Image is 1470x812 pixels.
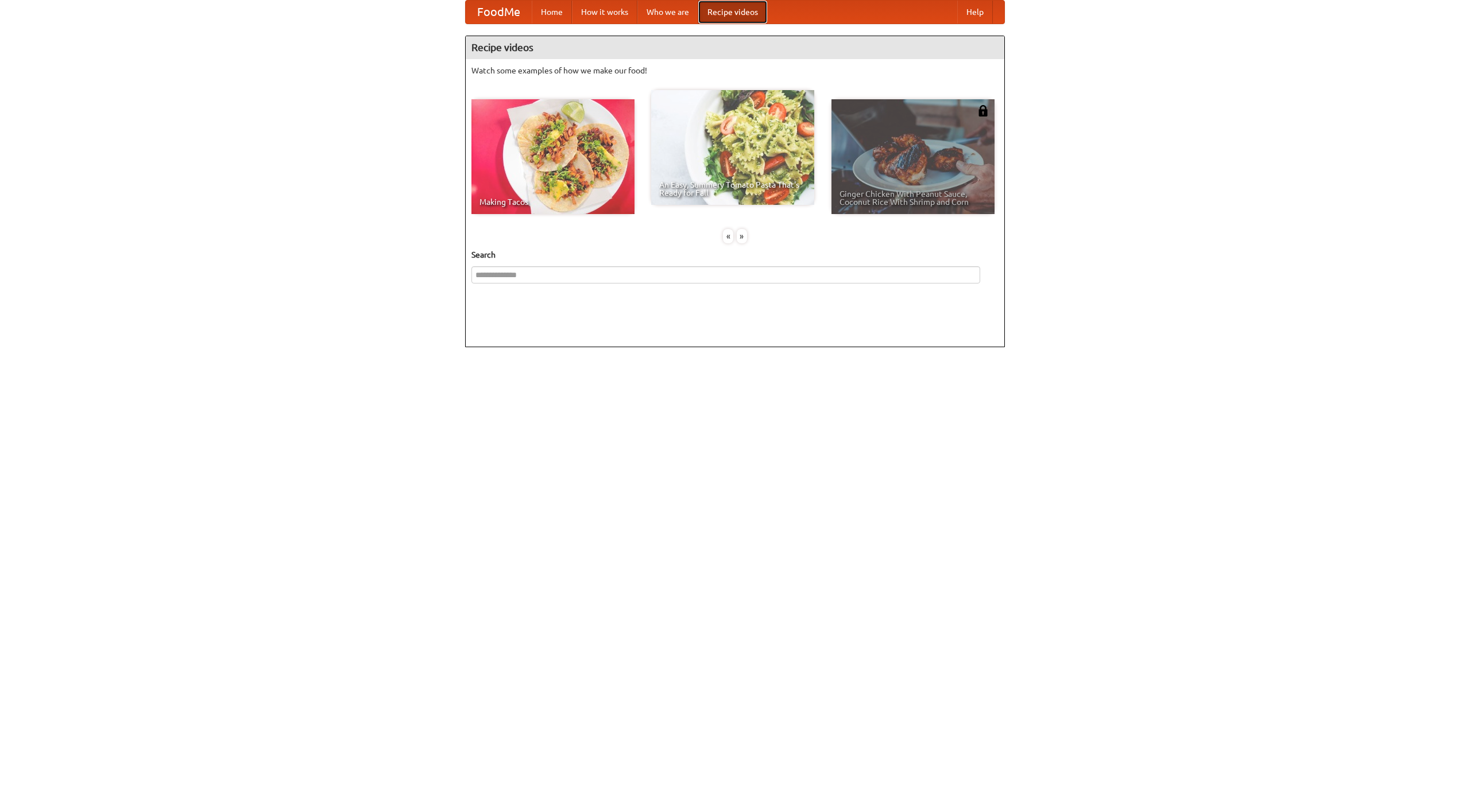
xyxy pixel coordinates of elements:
a: An Easy, Summery Tomato Pasta That's Ready for Fall [651,90,814,205]
a: How it works [572,1,637,24]
div: « [723,229,733,243]
h4: Recipe videos [466,36,1004,59]
a: FoodMe [466,1,532,24]
a: Home [532,1,572,24]
a: Who we are [637,1,698,24]
h5: Search [471,249,999,261]
span: An Easy, Summery Tomato Pasta That's Ready for Fall [659,181,806,197]
span: Making Tacos [479,198,626,206]
a: Making Tacos [471,99,635,214]
p: Watch some examples of how we make our food! [471,65,999,76]
a: Help [957,1,993,24]
a: Recipe videos [698,1,767,24]
div: » [737,229,747,243]
img: 483408.png [977,105,989,116]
